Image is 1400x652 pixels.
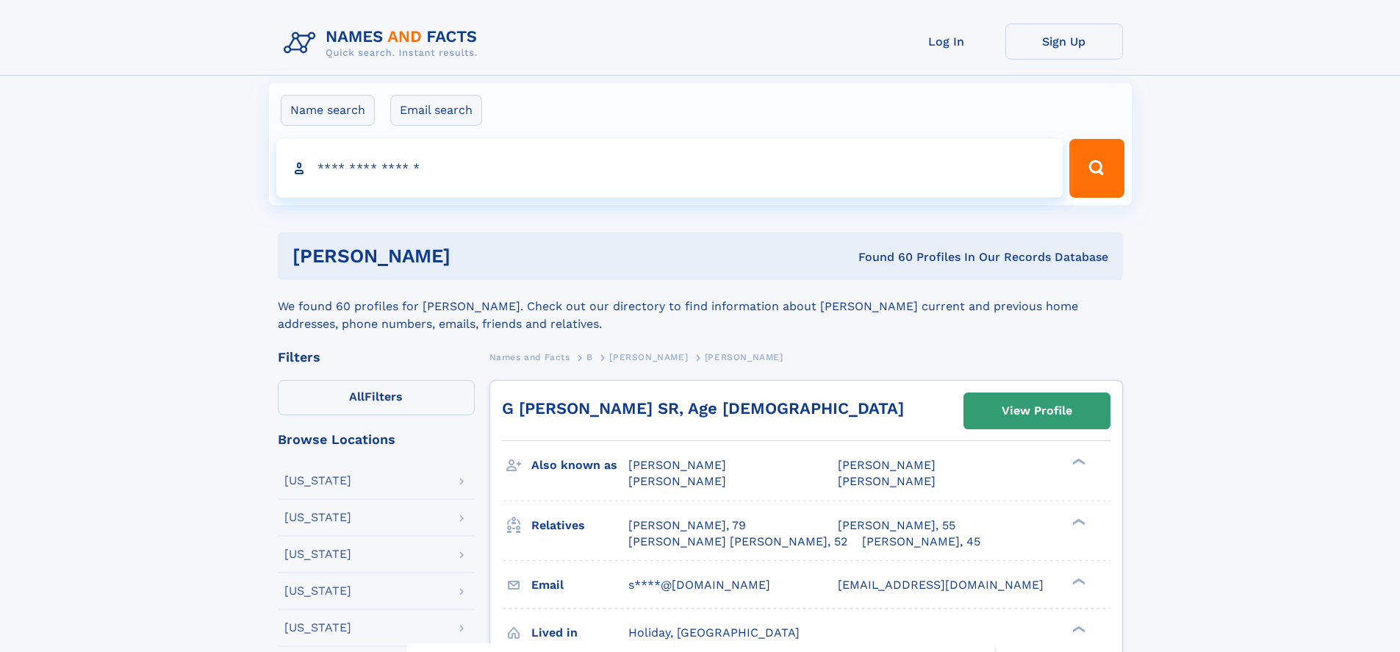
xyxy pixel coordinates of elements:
h3: Also known as [531,453,628,478]
a: Log In [888,24,1005,60]
a: G [PERSON_NAME] SR, Age [DEMOGRAPHIC_DATA] [502,399,904,418]
a: [PERSON_NAME], 79 [628,517,746,534]
span: [EMAIL_ADDRESS][DOMAIN_NAME] [838,578,1044,592]
div: [US_STATE] [284,475,351,487]
div: ❯ [1069,517,1086,526]
span: [PERSON_NAME] [628,458,726,472]
label: Filters [278,380,475,415]
span: [PERSON_NAME] [705,352,783,362]
span: [PERSON_NAME] [838,458,936,472]
h3: Lived in [531,620,628,645]
a: [PERSON_NAME], 55 [838,517,955,534]
div: [US_STATE] [284,585,351,597]
h1: [PERSON_NAME] [292,247,655,265]
button: Search Button [1069,139,1124,198]
span: B [586,352,593,362]
a: Names and Facts [489,348,570,366]
h3: Relatives [531,513,628,538]
div: ❯ [1069,624,1086,634]
div: ❯ [1069,457,1086,467]
div: Found 60 Profiles In Our Records Database [654,249,1108,265]
span: Holiday, [GEOGRAPHIC_DATA] [628,626,800,640]
span: All [349,390,365,404]
span: [PERSON_NAME] [609,352,688,362]
span: [PERSON_NAME] [628,474,726,488]
a: B [586,348,593,366]
div: [US_STATE] [284,548,351,560]
a: [PERSON_NAME] [PERSON_NAME], 52 [628,534,847,550]
img: Logo Names and Facts [278,24,489,63]
h3: Email [531,573,628,598]
div: Browse Locations [278,433,475,446]
div: [US_STATE] [284,622,351,634]
label: Email search [390,95,482,126]
a: [PERSON_NAME] [609,348,688,366]
div: We found 60 profiles for [PERSON_NAME]. Check out our directory to find information about [PERSON... [278,280,1123,333]
div: Filters [278,351,475,364]
span: [PERSON_NAME] [838,474,936,488]
div: [US_STATE] [284,512,351,523]
a: View Profile [964,393,1110,429]
a: [PERSON_NAME], 45 [862,534,980,550]
div: ❯ [1069,576,1086,586]
input: search input [276,139,1063,198]
label: Name search [281,95,375,126]
div: View Profile [1002,394,1072,428]
a: Sign Up [1005,24,1123,60]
